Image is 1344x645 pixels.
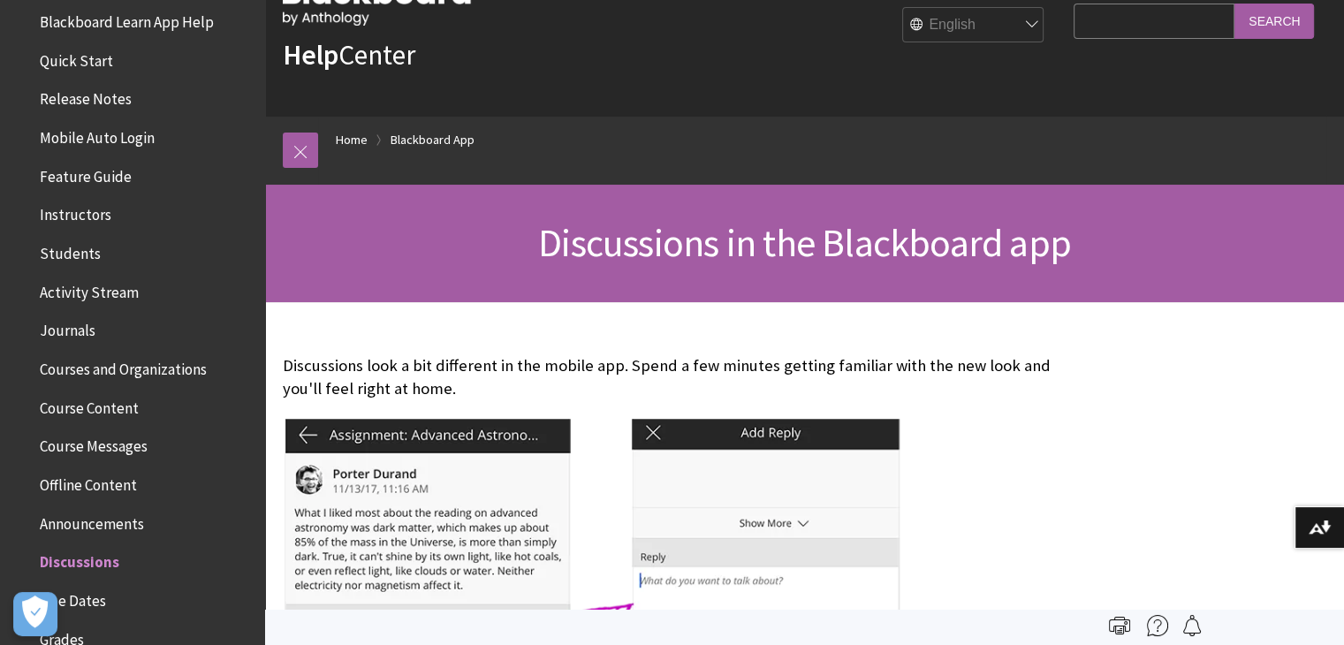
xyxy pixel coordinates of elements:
[40,239,101,262] span: Students
[40,201,111,224] span: Instructors
[40,470,137,494] span: Offline Content
[40,277,139,301] span: Activity Stream
[40,85,132,109] span: Release Notes
[283,354,1065,400] p: Discussions look a bit different in the mobile app. Spend a few minutes getting familiar with the...
[283,37,415,72] a: HelpCenter
[40,162,132,186] span: Feature Guide
[40,123,155,147] span: Mobile Auto Login
[336,129,368,151] a: Home
[40,393,139,417] span: Course Content
[40,509,144,533] span: Announcements
[40,46,113,70] span: Quick Start
[903,8,1044,43] select: Site Language Selector
[40,7,214,31] span: Blackboard Learn App Help
[538,218,1071,267] span: Discussions in the Blackboard app
[391,129,475,151] a: Blackboard App
[40,316,95,340] span: Journals
[40,432,148,456] span: Course Messages
[1181,615,1203,636] img: Follow this page
[1234,4,1314,38] input: Search
[1109,615,1130,636] img: Print
[1147,615,1168,636] img: More help
[40,547,119,571] span: Discussions
[283,37,338,72] strong: Help
[40,354,207,378] span: Courses and Organizations
[13,592,57,636] button: Open Preferences
[40,586,106,610] span: Due Dates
